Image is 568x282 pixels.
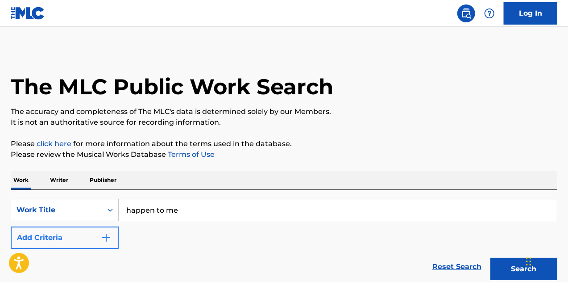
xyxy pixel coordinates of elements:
[481,4,498,22] div: Help
[11,149,557,160] p: Please review the Musical Works Database
[457,4,475,22] a: Public Search
[484,8,495,19] img: help
[47,171,71,189] p: Writer
[11,227,119,249] button: Add Criteria
[461,8,472,19] img: search
[11,117,557,128] p: It is not an authoritative source for recording information.
[428,257,486,277] a: Reset Search
[490,258,557,280] button: Search
[526,248,531,275] div: Drag
[11,171,31,189] p: Work
[87,171,119,189] p: Publisher
[37,139,71,148] a: click here
[504,2,557,25] a: Log In
[11,139,557,149] p: Please for more information about the terms used in the database.
[523,239,568,282] iframe: Chat Widget
[101,232,112,243] img: 9d2ae6d4665cec9f34b9.svg
[11,106,557,117] p: The accuracy and completeness of The MLC's data is determined solely by our Members.
[11,73,333,100] h1: The MLC Public Work Search
[11,7,45,20] img: MLC Logo
[17,205,97,215] div: Work Title
[166,150,215,159] a: Terms of Use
